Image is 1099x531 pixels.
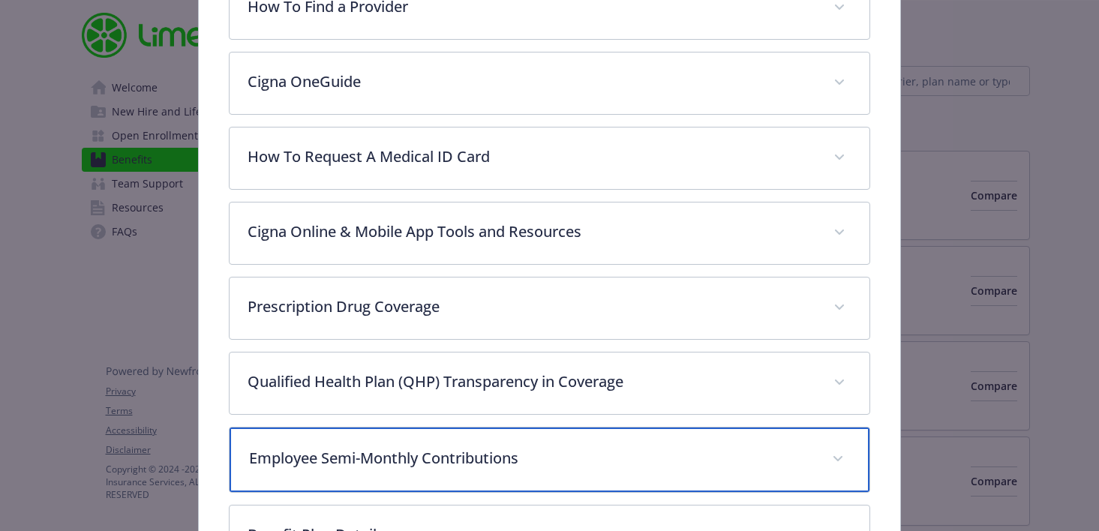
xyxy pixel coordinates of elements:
[230,202,870,264] div: Cigna Online & Mobile App Tools and Resources
[230,427,870,492] div: Employee Semi-Monthly Contributions
[230,127,870,189] div: How To Request A Medical ID Card
[248,220,816,243] p: Cigna Online & Mobile App Tools and Resources
[248,70,816,93] p: Cigna OneGuide
[230,52,870,114] div: Cigna OneGuide
[248,295,816,318] p: Prescription Drug Coverage
[248,145,816,168] p: How To Request A Medical ID Card
[248,370,816,393] p: Qualified Health Plan (QHP) Transparency in Coverage
[230,277,870,339] div: Prescription Drug Coverage
[249,447,815,469] p: Employee Semi-Monthly Contributions
[230,352,870,414] div: Qualified Health Plan (QHP) Transparency in Coverage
